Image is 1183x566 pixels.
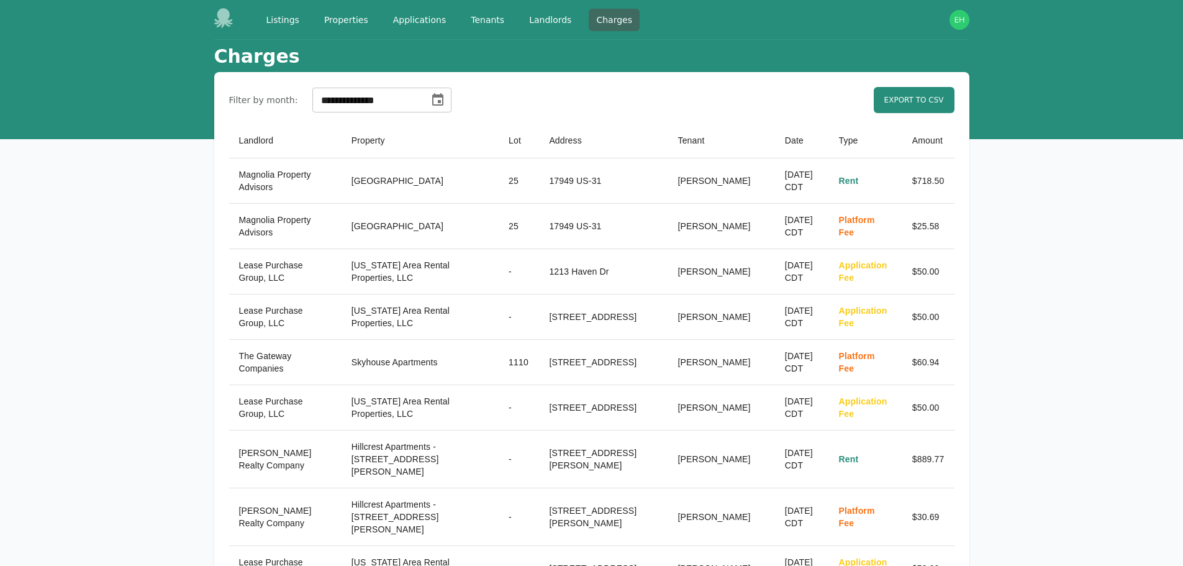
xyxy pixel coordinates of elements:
th: 17949 US-31 [539,204,668,249]
td: $25.58 [902,204,954,249]
th: The Gateway Companies [229,340,342,385]
th: [DATE] CDT [775,158,829,204]
th: Hillcrest Apartments - [STREET_ADDRESS][PERSON_NAME] [342,431,499,488]
span: Application Fee [839,396,887,419]
th: [PERSON_NAME] [668,249,775,294]
th: [PERSON_NAME] Realty Company [229,488,342,546]
th: Address [539,123,668,158]
th: Hillcrest Apartments - [STREET_ADDRESS][PERSON_NAME] [342,488,499,546]
th: Lot [499,123,539,158]
th: [DATE] CDT [775,488,829,546]
span: Rent [839,176,859,186]
td: $50.00 [902,249,954,294]
th: Tenant [668,123,775,158]
th: [PERSON_NAME] Realty Company [229,431,342,488]
th: - [499,385,539,431]
th: [DATE] CDT [775,249,829,294]
th: Property [342,123,499,158]
th: 25 [499,158,539,204]
th: Type [829,123,902,158]
span: Platform Fee [839,215,875,237]
td: $50.00 [902,294,954,340]
th: - [499,431,539,488]
td: $30.69 [902,488,954,546]
th: [STREET_ADDRESS] [539,340,668,385]
th: 1110 [499,340,539,385]
th: Lease Purchase Group, LLC [229,294,342,340]
th: [GEOGRAPHIC_DATA] [342,158,499,204]
button: Choose date, selected date is Sep 1, 2025 [425,88,450,112]
th: Lease Purchase Group, LLC [229,249,342,294]
th: 25 [499,204,539,249]
th: 1213 Haven Dr [539,249,668,294]
td: $889.77 [902,431,954,488]
td: $50.00 [902,385,954,431]
h1: Charges [214,45,300,67]
th: [STREET_ADDRESS][PERSON_NAME] [539,488,668,546]
th: Magnolia Property Advisors [229,158,342,204]
span: Platform Fee [839,506,875,528]
th: [PERSON_NAME] [668,294,775,340]
a: Properties [317,9,376,31]
th: Landlord [229,123,342,158]
th: Magnolia Property Advisors [229,204,342,249]
th: [PERSON_NAME] [668,158,775,204]
th: [DATE] CDT [775,385,829,431]
th: [PERSON_NAME] [668,385,775,431]
th: [DATE] CDT [775,204,829,249]
th: - [499,249,539,294]
th: 17949 US-31 [539,158,668,204]
th: Amount [902,123,954,158]
th: [PERSON_NAME] [668,431,775,488]
th: Skyhouse Apartments [342,340,499,385]
th: [STREET_ADDRESS][PERSON_NAME] [539,431,668,488]
a: Tenants [463,9,512,31]
span: Application Fee [839,260,887,283]
span: Platform Fee [839,351,875,373]
th: [US_STATE] Area Rental Properties, LLC [342,385,499,431]
span: Application Fee [839,306,887,328]
a: Export to CSV [874,87,954,113]
th: [DATE] CDT [775,431,829,488]
span: Rent [839,454,859,464]
a: Applications [386,9,454,31]
a: Listings [259,9,307,31]
th: [GEOGRAPHIC_DATA] [342,204,499,249]
th: [STREET_ADDRESS] [539,385,668,431]
label: Filter by month: [229,94,298,106]
td: $718.50 [902,158,954,204]
th: - [499,488,539,546]
th: [STREET_ADDRESS] [539,294,668,340]
th: [US_STATE] Area Rental Properties, LLC [342,249,499,294]
th: [DATE] CDT [775,340,829,385]
th: [US_STATE] Area Rental Properties, LLC [342,294,499,340]
th: - [499,294,539,340]
a: Landlords [522,9,579,31]
td: $60.94 [902,340,954,385]
a: Charges [589,9,640,31]
th: [PERSON_NAME] [668,488,775,546]
th: Lease Purchase Group, LLC [229,385,342,431]
th: [PERSON_NAME] [668,204,775,249]
th: Date [775,123,829,158]
th: [DATE] CDT [775,294,829,340]
th: [PERSON_NAME] [668,340,775,385]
